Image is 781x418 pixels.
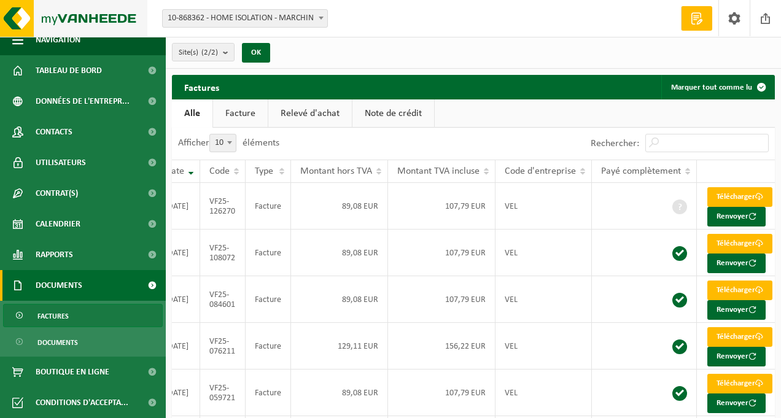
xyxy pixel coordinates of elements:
span: Contrat(s) [36,178,78,209]
td: 156,22 EUR [388,323,495,370]
td: Facture [246,323,291,370]
span: Calendrier [36,209,80,239]
td: VEL [495,276,592,323]
span: Contacts [36,117,72,147]
a: Télécharger [707,234,772,254]
td: Facture [246,230,291,276]
a: Alle [172,99,212,128]
button: Site(s)(2/2) [172,43,235,61]
label: Rechercher: [591,139,639,149]
span: 10 [209,134,236,152]
a: Relevé d'achat [268,99,352,128]
td: 107,79 EUR [388,183,495,230]
td: VEL [495,183,592,230]
td: 89,08 EUR [291,276,388,323]
td: [DATE] [156,183,200,230]
td: VF25-076211 [200,323,246,370]
td: [DATE] [156,230,200,276]
span: Code d'entreprise [505,166,576,176]
span: 10-868362 - HOME ISOLATION - MARCHIN [163,10,327,27]
a: Télécharger [707,327,772,347]
a: Note de crédit [352,99,434,128]
td: 107,79 EUR [388,370,495,416]
td: 89,08 EUR [291,183,388,230]
span: Site(s) [179,44,218,62]
span: 10-868362 - HOME ISOLATION - MARCHIN [162,9,328,28]
span: Montant hors TVA [300,166,372,176]
a: Factures [3,304,163,327]
td: VEL [495,370,592,416]
td: VF25-126270 [200,183,246,230]
a: Facture [213,99,268,128]
span: Code [209,166,230,176]
span: Type [255,166,273,176]
span: Factures [37,304,69,328]
button: OK [242,43,270,63]
td: VEL [495,323,592,370]
h2: Factures [172,75,231,99]
span: Conditions d'accepta... [36,387,128,418]
a: Télécharger [707,187,772,207]
td: [DATE] [156,323,200,370]
td: VF25-108072 [200,230,246,276]
span: Payé complètement [601,166,681,176]
span: Date [165,166,184,176]
td: [DATE] [156,276,200,323]
a: Documents [3,330,163,354]
span: 10 [210,134,236,152]
label: Afficher éléments [178,138,279,148]
td: 107,79 EUR [388,230,495,276]
td: 129,11 EUR [291,323,388,370]
span: Montant TVA incluse [397,166,480,176]
button: Renvoyer [707,393,766,413]
td: VF25-059721 [200,370,246,416]
span: Tableau de bord [36,55,102,86]
td: VF25-084601 [200,276,246,323]
td: Facture [246,183,291,230]
span: Documents [36,270,82,301]
td: Facture [246,370,291,416]
span: Boutique en ligne [36,357,109,387]
td: Facture [246,276,291,323]
td: [DATE] [156,370,200,416]
count: (2/2) [201,48,218,56]
span: Navigation [36,25,80,55]
td: 89,08 EUR [291,230,388,276]
button: Renvoyer [707,300,766,320]
button: Renvoyer [707,207,766,226]
a: Télécharger [707,281,772,300]
span: Données de l'entrepr... [36,86,130,117]
a: Télécharger [707,374,772,393]
button: Marquer tout comme lu [661,75,774,99]
span: Documents [37,331,78,354]
span: Rapports [36,239,73,270]
button: Renvoyer [707,347,766,366]
td: 89,08 EUR [291,370,388,416]
button: Renvoyer [707,254,766,273]
td: 107,79 EUR [388,276,495,323]
span: Utilisateurs [36,147,86,178]
td: VEL [495,230,592,276]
